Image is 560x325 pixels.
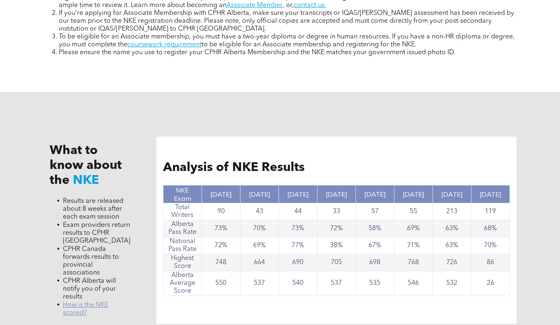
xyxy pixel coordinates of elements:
[63,302,108,316] a: How is the NKE scored?
[163,237,202,254] td: National Pass Rate
[63,198,123,220] span: Results are released about 8 weeks after each exam session
[433,185,471,203] th: [DATE]
[317,237,356,254] td: 38%
[471,220,510,237] td: 68%
[63,222,130,244] span: Exam providers return results to CPHR [GEOGRAPHIC_DATA]
[317,185,356,203] th: [DATE]
[317,203,356,220] td: 33
[356,203,394,220] td: 57
[202,185,240,203] th: [DATE]
[163,254,202,271] td: Highest Score
[356,237,394,254] td: 67%
[63,278,116,300] span: CPHR Alberta will notify you of your results
[127,41,202,48] a: coursework requirement
[356,271,394,296] td: 535
[202,237,240,254] td: 72%
[226,2,283,9] a: Associate Member
[294,2,326,9] a: contact us.
[163,185,202,203] th: NKE Exam
[433,254,471,271] td: 726
[240,237,279,254] td: 69%
[59,33,518,49] li: To be eligible for an Associate membership, you must have a two-year diploma or degree in human r...
[163,203,202,220] td: Total Writers
[59,49,518,57] li: Please ensure the name you use to register your CPHR Alberta Membership and the NKE matches your ...
[433,220,471,237] td: 63%
[394,237,433,254] td: 71%
[202,254,240,271] td: 748
[471,185,510,203] th: [DATE]
[433,203,471,220] td: 213
[317,254,356,271] td: 705
[394,203,433,220] td: 55
[163,271,202,296] td: Alberta Average Score
[394,185,433,203] th: [DATE]
[471,254,510,271] td: 86
[433,237,471,254] td: 63%
[317,271,356,296] td: 537
[240,271,279,296] td: 537
[240,220,279,237] td: 70%
[394,271,433,296] td: 546
[471,271,510,296] td: 26
[356,185,394,203] th: [DATE]
[356,220,394,237] td: 58%
[63,246,119,276] span: CPHR Canada forwards results to provincial associations
[279,220,317,237] td: 73%
[59,10,518,33] li: If you’re applying for Associate Membership with CPHR Alberta, make sure your transcripts or IQAS...
[433,271,471,296] td: 532
[163,161,305,174] span: Analysis of NKE Results
[394,220,433,237] td: 69%
[279,185,317,203] th: [DATE]
[240,254,279,271] td: 664
[279,254,317,271] td: 690
[202,271,240,296] td: 550
[394,254,433,271] td: 768
[279,237,317,254] td: 77%
[279,203,317,220] td: 44
[240,203,279,220] td: 43
[202,203,240,220] td: 90
[163,220,202,237] td: Alberta Pass Rate
[317,220,356,237] td: 72%
[202,220,240,237] td: 73%
[279,271,317,296] td: 540
[471,237,510,254] td: 70%
[471,203,510,220] td: 119
[240,185,279,203] th: [DATE]
[73,174,99,187] span: NKE
[50,144,122,187] span: What to know about the
[356,254,394,271] td: 698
